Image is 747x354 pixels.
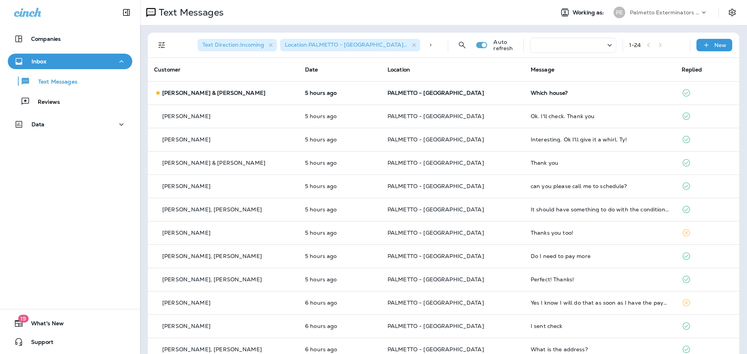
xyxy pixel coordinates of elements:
[614,7,625,18] div: PE
[682,66,702,73] span: Replied
[8,54,132,69] button: Inbox
[388,299,484,306] span: PALMETTO - [GEOGRAPHIC_DATA]
[388,159,484,166] span: PALMETTO - [GEOGRAPHIC_DATA]
[630,9,700,16] p: Palmetto Exterminators LLC
[454,37,470,53] button: Search Messages
[388,346,484,353] span: PALMETTO - [GEOGRAPHIC_DATA]
[162,183,210,189] p: [PERSON_NAME]
[162,136,210,143] p: [PERSON_NAME]
[531,90,669,96] div: Which house?
[531,323,669,329] div: I sent check
[162,230,210,236] p: [PERSON_NAME]
[23,320,64,330] span: What's New
[162,160,265,166] p: [PERSON_NAME] & [PERSON_NAME]
[531,253,669,259] div: Do I need to pay more
[388,253,484,260] span: PALMETTO - [GEOGRAPHIC_DATA]
[154,37,170,53] button: Filters
[162,253,262,259] p: [PERSON_NAME], [PERSON_NAME]
[162,276,262,283] p: [PERSON_NAME], [PERSON_NAME]
[725,5,739,19] button: Settings
[531,300,669,306] div: Yes I know I will do that as soon as I have the payment for it which won't be until either late S...
[305,160,375,166] p: Aug 13, 2025 10:51 AM
[305,276,375,283] p: Aug 13, 2025 10:08 AM
[388,136,484,143] span: PALMETTO - [GEOGRAPHIC_DATA]
[531,66,554,73] span: Message
[198,39,277,51] div: Text Direction:Incoming
[531,230,669,236] div: Thanks you too!
[30,99,60,106] p: Reviews
[154,66,181,73] span: Customer
[32,58,46,65] p: Inbox
[531,206,669,213] div: It should have something to do with the condition of my home. Increase of that much is unacceptable!
[156,7,224,18] p: Text Messages
[162,206,262,213] p: [PERSON_NAME], [PERSON_NAME]
[305,346,375,352] p: Aug 13, 2025 09:51 AM
[388,323,484,330] span: PALMETTO - [GEOGRAPHIC_DATA]
[162,300,210,306] p: [PERSON_NAME]
[493,39,517,51] p: Auto refresh
[305,113,375,119] p: Aug 13, 2025 10:55 AM
[285,41,410,48] span: Location : PALMETTO - [GEOGRAPHIC_DATA] +2
[305,206,375,213] p: Aug 13, 2025 10:47 AM
[8,316,132,331] button: 19What's New
[162,90,265,96] p: [PERSON_NAME] & [PERSON_NAME]
[32,121,45,127] p: Data
[162,323,210,329] p: [PERSON_NAME]
[531,160,669,166] div: Thank you
[8,117,132,132] button: Data
[8,73,132,89] button: Text Messages
[305,253,375,259] p: Aug 13, 2025 10:10 AM
[573,9,606,16] span: Working as:
[388,229,484,236] span: PALMETTO - [GEOGRAPHIC_DATA]
[388,113,484,120] span: PALMETTO - [GEOGRAPHIC_DATA]
[388,66,410,73] span: Location
[714,42,726,48] p: New
[23,339,53,348] span: Support
[629,42,641,48] div: 1 - 24
[305,66,318,73] span: Date
[305,230,375,236] p: Aug 13, 2025 10:18 AM
[30,78,77,86] p: Text Messages
[305,323,375,329] p: Aug 13, 2025 09:54 AM
[8,334,132,350] button: Support
[116,5,137,20] button: Collapse Sidebar
[305,183,375,189] p: Aug 13, 2025 10:51 AM
[531,276,669,283] div: Perfect! Thanks!
[388,206,484,213] span: PALMETTO - [GEOGRAPHIC_DATA]
[162,113,210,119] p: [PERSON_NAME]
[305,300,375,306] p: Aug 13, 2025 09:57 AM
[305,136,375,143] p: Aug 13, 2025 10:52 AM
[531,136,669,143] div: Interesting. Ok I'll give it a whirl. Ty!
[388,89,484,96] span: PALMETTO - [GEOGRAPHIC_DATA]
[31,36,61,42] p: Companies
[531,346,669,352] div: What is the address?
[388,276,484,283] span: PALMETTO - [GEOGRAPHIC_DATA]
[305,90,375,96] p: Aug 13, 2025 10:57 AM
[18,315,28,323] span: 19
[388,183,484,190] span: PALMETTO - [GEOGRAPHIC_DATA]
[202,41,264,48] span: Text Direction : Incoming
[162,346,262,352] p: [PERSON_NAME], [PERSON_NAME]
[280,39,420,51] div: Location:PALMETTO - [GEOGRAPHIC_DATA]+2
[8,31,132,47] button: Companies
[8,93,132,110] button: Reviews
[531,183,669,189] div: can you please call me to schedule?
[531,113,669,119] div: Ok. I'll check. Thank you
